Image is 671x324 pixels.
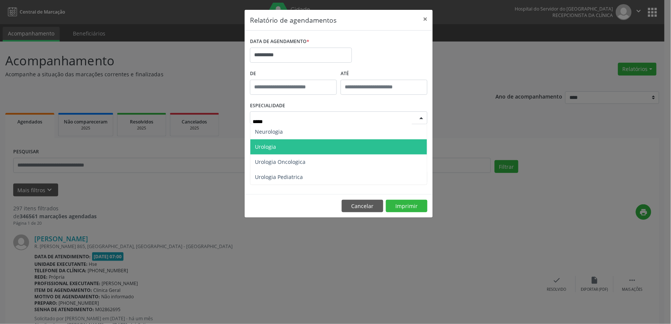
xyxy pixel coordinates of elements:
[250,100,285,112] label: ESPECIALIDADE
[418,10,433,28] button: Close
[250,15,336,25] h5: Relatório de agendamentos
[255,158,305,165] span: Urologia Oncologica
[255,173,303,181] span: Urologia Pediatrica
[255,143,276,150] span: Urologia
[250,68,337,80] label: De
[250,36,309,48] label: DATA DE AGENDAMENTO
[386,200,427,213] button: Imprimir
[341,68,427,80] label: ATÉ
[342,200,383,213] button: Cancelar
[255,128,283,135] span: Neurologia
